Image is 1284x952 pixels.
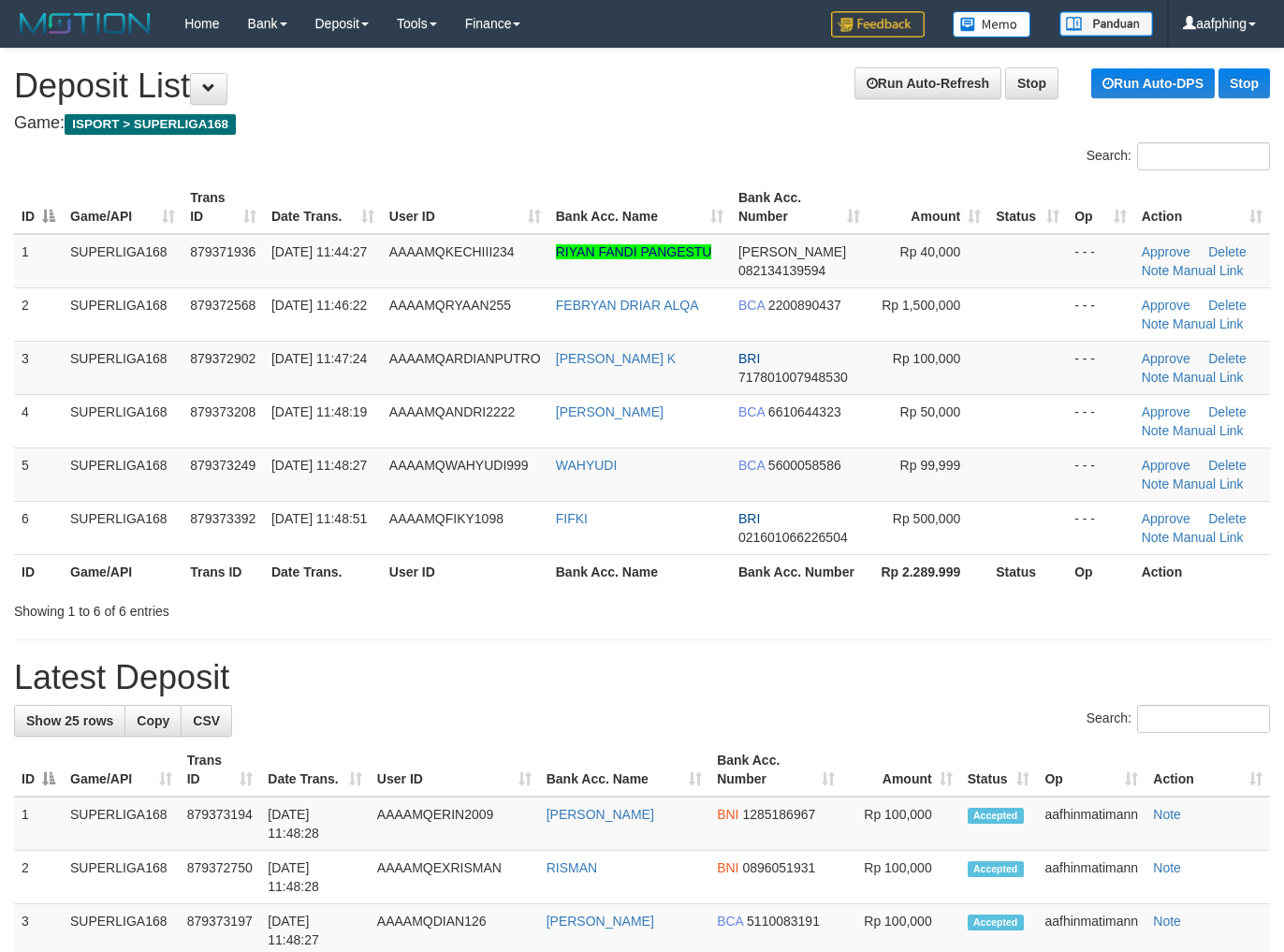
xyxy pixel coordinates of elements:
[63,797,180,851] td: SUPERLIGA168
[556,404,664,419] a: [PERSON_NAME]
[731,181,868,234] th: Bank Acc. Number: activate to sort column ascending
[717,860,738,875] span: BNI
[63,554,182,589] th: Game/API
[1208,458,1246,473] a: Delete
[548,181,731,234] th: Bank Acc. Name: activate to sort column ascending
[547,860,597,875] a: RISMAN
[63,394,182,447] td: SUPERLIGA168
[190,458,255,473] span: 879373249
[1173,476,1244,491] a: Manual Link
[1091,68,1215,98] a: Run Auto-DPS
[1208,244,1246,259] a: Delete
[747,914,820,929] span: Copy 5110083191 to clipboard
[1067,287,1133,341] td: - - -
[900,244,961,259] span: Rp 40,000
[1142,263,1170,278] a: Note
[556,511,588,526] a: FIFKI
[738,370,848,385] span: Copy 717801007948530 to clipboard
[1067,341,1133,394] td: - - -
[548,554,731,589] th: Bank Acc. Name
[738,351,760,366] span: BRI
[389,404,516,419] span: AAAAMQANDRI2222
[1142,458,1190,473] a: Approve
[1142,476,1170,491] a: Note
[556,351,676,366] a: [PERSON_NAME] K
[389,351,541,366] span: AAAAMQARDIANPUTRO
[1067,394,1133,447] td: - - -
[1137,705,1270,733] input: Search:
[14,659,1270,696] h1: Latest Deposit
[842,851,960,904] td: Rp 100,000
[1142,351,1190,366] a: Approve
[14,114,1270,133] h4: Game:
[1153,914,1181,929] a: Note
[1142,316,1170,331] a: Note
[190,404,255,419] span: 879373208
[893,351,960,366] span: Rp 100,000
[1059,11,1153,37] img: panduan.png
[63,851,180,904] td: SUPERLIGA168
[271,458,367,473] span: [DATE] 11:48:27
[539,743,709,797] th: Bank Acc. Name: activate to sort column ascending
[14,851,63,904] td: 2
[14,394,63,447] td: 4
[1087,705,1270,733] label: Search:
[1173,263,1244,278] a: Manual Link
[14,9,156,37] img: MOTION_logo.png
[389,298,511,313] span: AAAAMQRYAAN255
[547,807,654,822] a: [PERSON_NAME]
[738,458,765,473] span: BCA
[1208,404,1246,419] a: Delete
[968,861,1024,877] span: Accepted
[882,298,960,313] span: Rp 1,500,000
[709,743,841,797] th: Bank Acc. Number: activate to sort column ascending
[63,234,182,288] td: SUPERLIGA168
[14,705,125,737] a: Show 25 rows
[768,298,841,313] span: Copy 2200890437 to clipboard
[1067,234,1133,288] td: - - -
[14,287,63,341] td: 2
[1142,423,1170,438] a: Note
[389,458,529,473] span: AAAAMQWAHYUDI999
[1067,447,1133,501] td: - - -
[14,797,63,851] td: 1
[260,851,370,904] td: [DATE] 11:48:28
[1218,68,1270,98] a: Stop
[124,705,182,737] a: Copy
[1145,743,1270,797] th: Action: activate to sort column ascending
[26,713,113,728] span: Show 25 rows
[271,244,367,259] span: [DATE] 11:44:27
[1037,743,1145,797] th: Op: activate to sort column ascending
[1134,181,1270,234] th: Action: activate to sort column ascending
[731,554,868,589] th: Bank Acc. Number
[382,181,548,234] th: User ID: activate to sort column ascending
[370,797,539,851] td: AAAAMQERIN2009
[842,743,960,797] th: Amount: activate to sort column ascending
[14,554,63,589] th: ID
[1208,298,1246,313] a: Delete
[271,351,367,366] span: [DATE] 11:47:24
[63,181,182,234] th: Game/API: activate to sort column ascending
[1142,370,1170,385] a: Note
[389,511,503,526] span: AAAAMQFIKY1098
[182,181,264,234] th: Trans ID: activate to sort column ascending
[1067,501,1133,554] td: - - -
[14,743,63,797] th: ID: activate to sort column descending
[1087,142,1270,170] label: Search:
[182,554,264,589] th: Trans ID
[1208,511,1246,526] a: Delete
[1142,404,1190,419] a: Approve
[1142,244,1190,259] a: Approve
[738,530,848,545] span: Copy 021601066226504 to clipboard
[389,244,515,259] span: AAAAMQKECHIII234
[14,341,63,394] td: 3
[742,860,815,875] span: Copy 0896051931 to clipboard
[260,797,370,851] td: [DATE] 11:48:28
[1137,142,1270,170] input: Search:
[547,914,654,929] a: [PERSON_NAME]
[180,743,261,797] th: Trans ID: activate to sort column ascending
[1173,423,1244,438] a: Manual Link
[63,341,182,394] td: SUPERLIGA168
[1142,298,1190,313] a: Approve
[14,501,63,554] td: 6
